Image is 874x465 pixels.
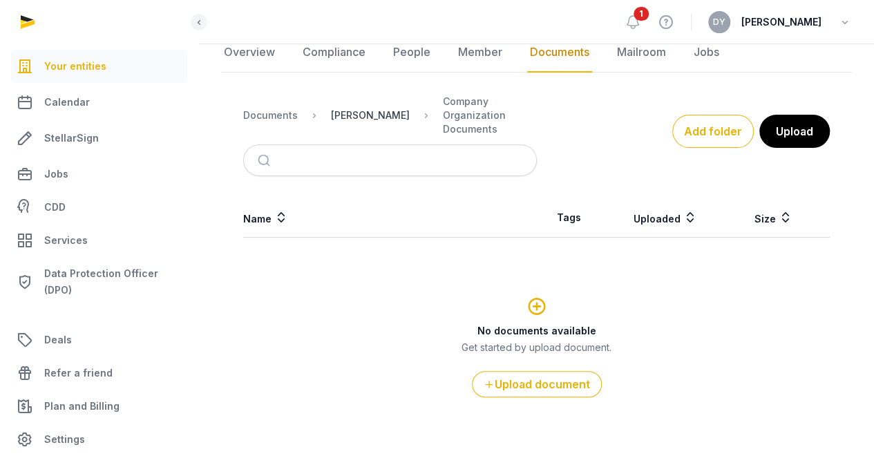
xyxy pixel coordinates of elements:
div: [PERSON_NAME] [331,108,410,122]
a: Your entities [11,50,187,83]
h3: No documents available [244,324,829,338]
a: Plan and Billing [11,390,187,423]
nav: Tabs [221,32,852,73]
a: Member [455,32,505,73]
span: CDD [44,199,66,216]
button: Upload document [472,371,602,397]
span: Your entities [44,58,106,75]
div: Company Organization Documents [443,95,537,136]
th: Name [243,198,537,238]
button: Upload [759,115,830,148]
span: Calendar [44,94,90,111]
a: People [390,32,433,73]
span: Settings [44,431,85,448]
a: Data Protection Officer (DPO) [11,260,187,304]
th: Size [730,198,817,238]
span: DY [713,18,725,26]
th: Uploaded [602,198,730,238]
button: DY [708,11,730,33]
span: Services [44,232,88,249]
a: Jobs [11,158,187,191]
span: StellarSign [44,130,99,146]
a: StellarSign [11,122,187,155]
button: Add folder [672,115,754,148]
a: Mailroom [614,32,669,73]
p: Get started by upload document. [244,341,829,354]
a: CDD [11,193,187,221]
a: Calendar [11,86,187,119]
span: Deals [44,332,72,348]
a: Services [11,224,187,257]
a: Overview [221,32,278,73]
span: [PERSON_NAME] [741,14,821,30]
span: Refer a friend [44,365,113,381]
a: Jobs [691,32,722,73]
a: Refer a friend [11,357,187,390]
nav: Breadcrumb [243,86,537,144]
span: Jobs [44,166,68,182]
a: Deals [11,323,187,357]
div: Documents [243,108,298,122]
a: Compliance [300,32,368,73]
a: Documents [527,32,592,73]
button: Submit [249,145,282,175]
iframe: Chat Widget [625,305,874,465]
th: Tags [537,198,602,238]
span: Plan and Billing [44,398,120,415]
a: Settings [11,423,187,456]
span: Data Protection Officer (DPO) [44,265,182,298]
span: 1 [634,7,649,21]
